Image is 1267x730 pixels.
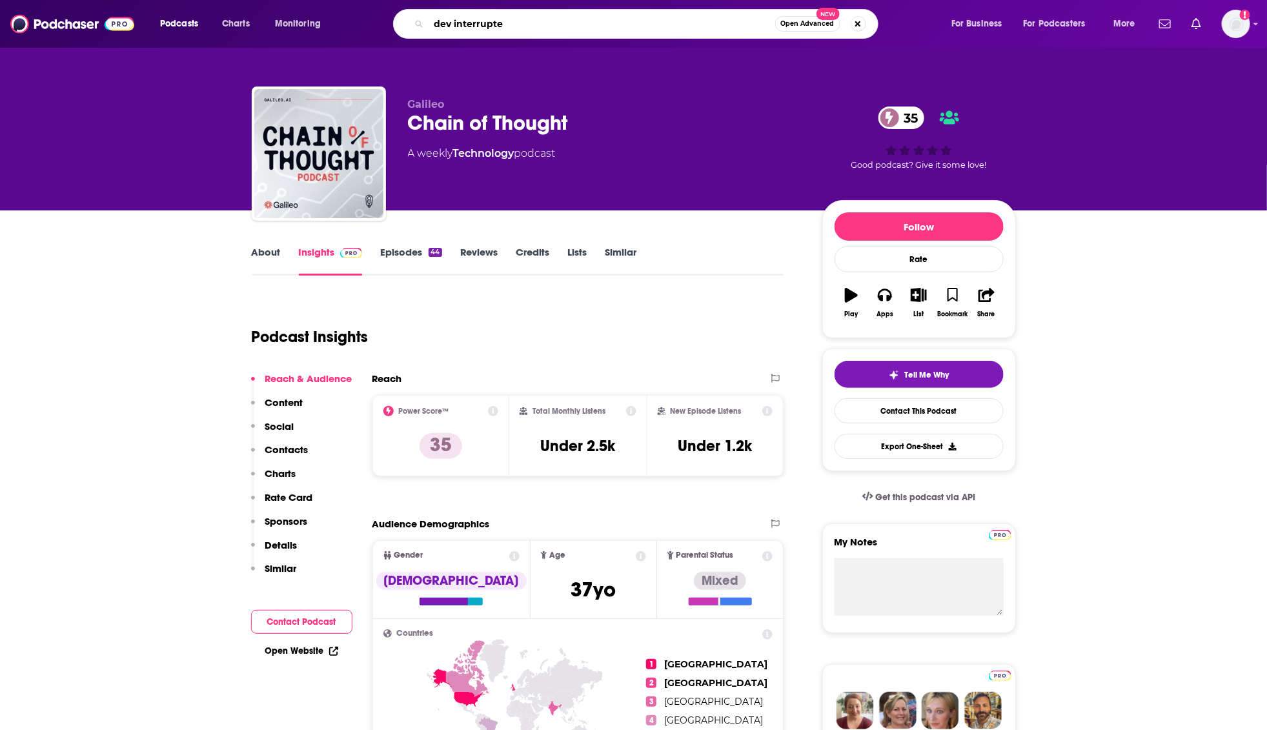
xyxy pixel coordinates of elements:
[372,518,490,530] h2: Audience Demographics
[835,246,1004,272] div: Rate
[265,467,296,480] p: Charts
[891,106,925,129] span: 35
[567,246,587,276] a: Lists
[571,577,616,602] span: 37 yo
[646,659,656,669] span: 1
[10,12,134,36] img: Podchaser - Follow, Share and Rate Podcasts
[989,530,1011,540] img: Podchaser Pro
[251,562,297,586] button: Similar
[664,658,767,670] span: [GEOGRAPHIC_DATA]
[879,692,917,729] img: Barbara Profile
[816,8,840,20] span: New
[516,246,549,276] a: Credits
[266,14,338,34] button: open menu
[851,160,987,170] span: Good podcast? Give it some love!
[1240,10,1250,20] svg: Add a profile image
[251,515,308,539] button: Sponsors
[399,407,449,416] h2: Power Score™
[265,515,308,527] p: Sponsors
[549,551,565,560] span: Age
[265,645,338,656] a: Open Website
[222,15,250,33] span: Charts
[376,572,527,590] div: [DEMOGRAPHIC_DATA]
[942,14,1019,34] button: open menu
[937,310,968,318] div: Bookmark
[265,491,313,503] p: Rate Card
[408,146,556,161] div: A weekly podcast
[875,492,975,503] span: Get this podcast via API
[251,396,303,420] button: Content
[251,443,309,467] button: Contacts
[251,539,298,563] button: Details
[878,106,925,129] a: 35
[532,407,605,416] h2: Total Monthly Listens
[540,436,615,456] h3: Under 2.5k
[951,15,1002,33] span: For Business
[852,482,986,513] a: Get this podcast via API
[989,669,1011,681] a: Pro website
[265,420,294,432] p: Social
[251,420,294,444] button: Social
[1222,10,1250,38] button: Show profile menu
[989,528,1011,540] a: Pro website
[254,89,383,218] img: Chain of Thought
[1104,14,1151,34] button: open menu
[646,696,656,707] span: 3
[646,678,656,688] span: 2
[1154,13,1176,35] a: Show notifications dropdown
[969,279,1003,326] button: Share
[151,14,215,34] button: open menu
[251,610,352,634] button: Contact Podcast
[380,246,441,276] a: Episodes44
[251,467,296,491] button: Charts
[835,361,1004,388] button: tell me why sparkleTell Me Why
[460,246,498,276] a: Reviews
[835,434,1004,459] button: Export One-Sheet
[251,372,352,396] button: Reach & Audience
[664,715,763,726] span: [GEOGRAPHIC_DATA]
[835,536,1004,558] label: My Notes
[664,696,763,707] span: [GEOGRAPHIC_DATA]
[397,629,434,638] span: Countries
[989,671,1011,681] img: Podchaser Pro
[265,396,303,409] p: Content
[904,370,949,380] span: Tell Me Why
[214,14,258,34] a: Charts
[1015,14,1104,34] button: open menu
[265,562,297,574] p: Similar
[372,372,402,385] h2: Reach
[405,9,891,39] div: Search podcasts, credits, & more...
[844,310,858,318] div: Play
[265,539,298,551] p: Details
[1222,10,1250,38] img: User Profile
[694,572,746,590] div: Mixed
[429,14,775,34] input: Search podcasts, credits, & more...
[664,677,767,689] span: [GEOGRAPHIC_DATA]
[889,370,899,380] img: tell me why sparkle
[964,692,1002,729] img: Jon Profile
[394,551,423,560] span: Gender
[781,21,835,27] span: Open Advanced
[835,279,868,326] button: Play
[265,372,352,385] p: Reach & Audience
[1186,13,1206,35] a: Show notifications dropdown
[275,15,321,33] span: Monitoring
[868,279,902,326] button: Apps
[671,407,742,416] h2: New Episode Listens
[429,248,441,257] div: 44
[299,246,363,276] a: InsightsPodchaser Pro
[978,310,995,318] div: Share
[160,15,198,33] span: Podcasts
[420,433,462,459] p: 35
[252,246,281,276] a: About
[822,98,1016,178] div: 35Good podcast? Give it some love!
[605,246,636,276] a: Similar
[340,248,363,258] img: Podchaser Pro
[1113,15,1135,33] span: More
[1222,10,1250,38] span: Logged in as hannahlee98
[676,551,734,560] span: Parental Status
[1024,15,1086,33] span: For Podcasters
[936,279,969,326] button: Bookmark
